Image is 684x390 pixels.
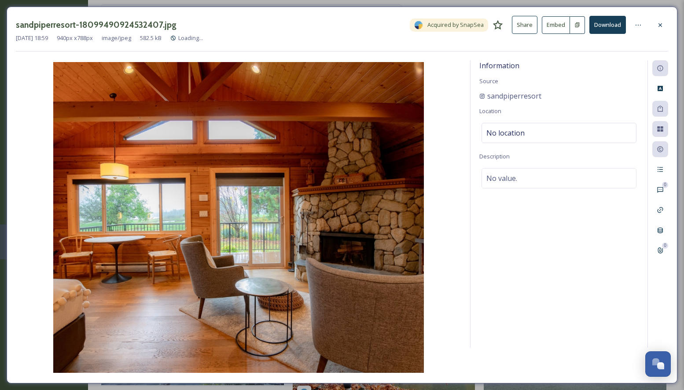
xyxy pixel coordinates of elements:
[589,16,626,34] button: Download
[16,18,177,31] h3: sandpiperresort-18099490924532407.jpg
[479,77,498,85] span: Source
[486,128,525,138] span: No location
[662,243,668,249] div: 0
[178,34,203,42] span: Loading...
[16,34,48,42] span: [DATE] 18:59
[479,152,510,160] span: Description
[662,182,668,188] div: 0
[140,34,162,42] span: 582.5 kB
[487,91,541,101] span: sandpiperresort
[427,21,484,29] span: Acquired by SnapSea
[102,34,131,42] span: image/jpeg
[645,351,671,377] button: Open Chat
[479,91,541,101] a: sandpiperresort
[486,173,517,184] span: No value.
[479,61,519,70] span: Information
[479,107,501,115] span: Location
[57,34,93,42] span: 940 px x 788 px
[414,21,423,29] img: snapsea-logo.png
[542,16,570,34] button: Embed
[16,62,461,373] img: sandpiperresort-18099490924532407.jpg
[512,16,537,34] button: Share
